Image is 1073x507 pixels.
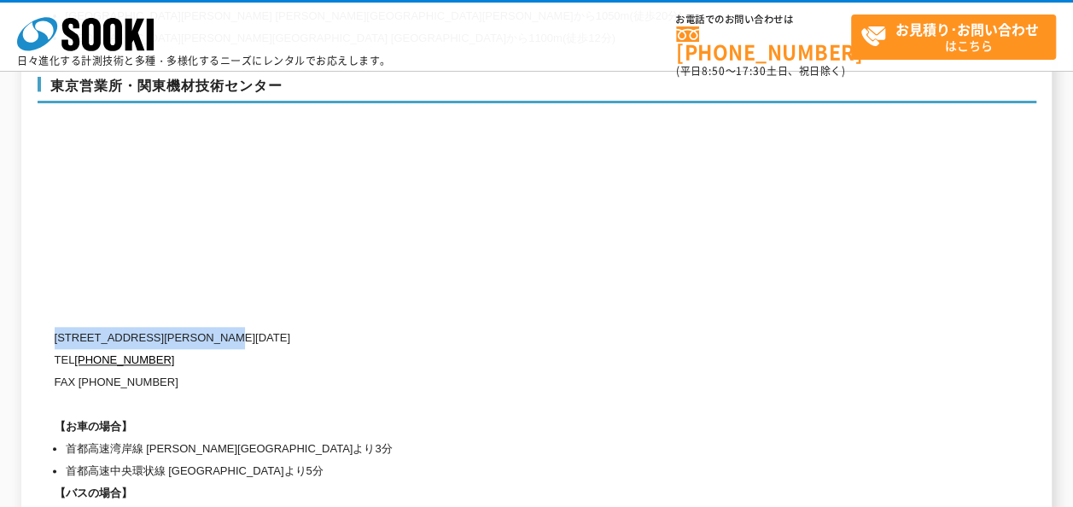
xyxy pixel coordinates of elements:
[66,460,874,482] li: 首都高速中央環状線 [GEOGRAPHIC_DATA]より5分
[851,15,1056,60] a: お見積り･お問い合わせはこちら
[55,416,874,438] h1: 【お車の場合】
[860,15,1055,58] span: はこちら
[676,15,851,25] span: お電話でのお問い合わせは
[17,55,391,66] p: 日々進化する計測技術と多種・多様化するニーズにレンタルでお応えします。
[676,63,845,79] span: (平日 ～ 土日、祝日除く)
[55,482,874,504] h1: 【バスの場合】
[55,371,874,393] p: FAX [PHONE_NUMBER]
[55,349,874,371] p: TEL
[38,77,1036,104] h3: 東京営業所・関東機材技術センター
[66,438,874,460] li: 首都高速湾岸線 [PERSON_NAME][GEOGRAPHIC_DATA]より3分
[676,26,851,61] a: [PHONE_NUMBER]
[736,63,767,79] span: 17:30
[702,63,726,79] span: 8:50
[55,327,874,349] p: [STREET_ADDRESS][PERSON_NAME][DATE]
[74,353,174,366] a: [PHONE_NUMBER]
[895,19,1039,39] strong: お見積り･お問い合わせ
